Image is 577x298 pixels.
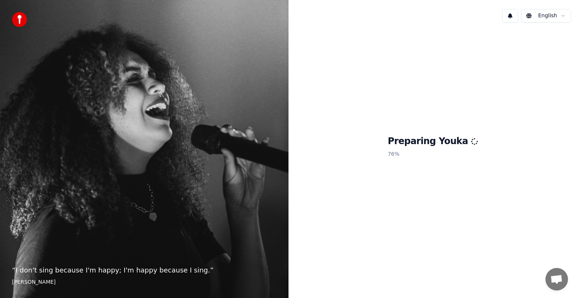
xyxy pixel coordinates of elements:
img: youka [12,12,27,27]
p: 76 % [388,147,478,161]
h1: Preparing Youka [388,135,478,147]
p: “ I don't sing because I'm happy; I'm happy because I sing. ” [12,265,276,275]
footer: [PERSON_NAME] [12,278,276,286]
a: 채팅 열기 [545,268,568,290]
